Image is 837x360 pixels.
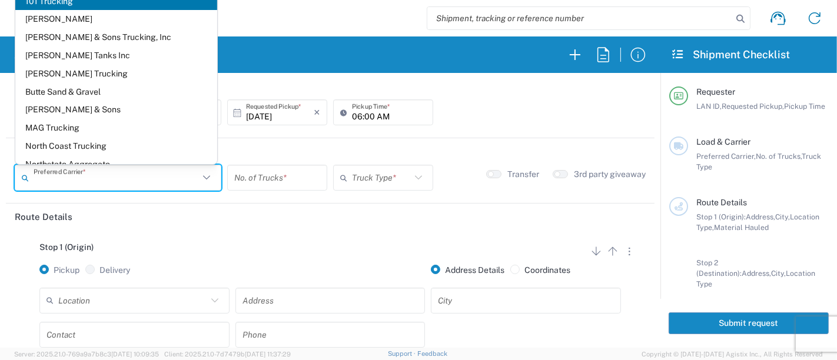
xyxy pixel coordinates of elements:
[696,212,746,221] span: Stop 1 (Origin):
[427,7,732,29] input: Shipment, tracking or reference number
[15,137,217,155] span: North Coast Trucking
[696,87,735,96] span: Requester
[510,265,570,275] label: Coordinates
[714,223,769,232] span: Material Hauled
[746,212,775,221] span: Address,
[669,312,829,334] button: Submit request
[784,102,825,111] span: Pickup Time
[742,269,771,278] span: Address,
[696,137,750,146] span: Load & Carrier
[15,211,72,223] h2: Route Details
[388,350,417,357] a: Support
[15,65,217,83] span: [PERSON_NAME] Trucking
[245,351,291,358] span: [DATE] 11:37:29
[164,351,291,358] span: Client: 2025.21.0-7d7479b
[15,83,217,101] span: Butte Sand & Gravel
[696,198,747,207] span: Route Details
[111,351,159,358] span: [DATE] 10:09:35
[507,169,540,179] label: Transfer
[417,350,447,357] a: Feedback
[671,48,790,62] h2: Shipment Checklist
[696,258,742,278] span: Stop 2 (Destination):
[696,102,722,111] span: LAN ID,
[15,119,217,137] span: MAG Trucking
[722,102,784,111] span: Requested Pickup,
[696,152,756,161] span: Preferred Carrier,
[431,265,504,275] label: Address Details
[15,155,217,174] span: Northstate Aggregate
[314,103,320,122] i: ×
[574,169,646,179] label: 3rd party giveaway
[39,242,94,252] span: Stop 1 (Origin)
[15,101,217,119] span: [PERSON_NAME] & Sons
[642,349,823,359] span: Copyright © [DATE]-[DATE] Agistix Inc., All Rights Reserved
[756,152,802,161] span: No. of Trucks,
[771,269,786,278] span: City,
[14,351,159,358] span: Server: 2025.21.0-769a9a7b8c3
[775,212,790,221] span: City,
